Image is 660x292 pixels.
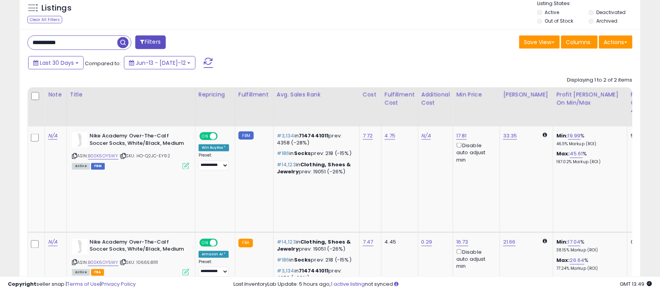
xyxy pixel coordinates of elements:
span: #3,134 [277,267,294,275]
button: Filters [135,36,166,49]
a: 33.35 [503,132,517,140]
a: 7.72 [363,132,373,140]
div: % [556,257,621,272]
div: ASIN: [72,239,189,275]
span: #14,123 [277,161,296,169]
div: Cost [363,91,378,99]
label: Archived [597,18,618,24]
div: Avg. Sales Rank [277,91,356,99]
b: Min: [556,239,568,246]
button: Last 30 Days [28,56,84,69]
small: FBM [239,132,254,140]
div: Displaying 1 to 2 of 2 items [567,77,633,84]
div: Fulfillable Quantity [631,91,658,107]
span: 2025-08-12 13:49 GMT [620,280,652,288]
div: Last InventoryLab Update: 5 hours ago, not synced. [233,281,652,288]
span: #14,123 [277,239,296,246]
a: 4.75 [385,132,396,140]
span: OFF [217,133,229,140]
span: ON [200,133,210,140]
a: 16.73 [456,239,468,246]
span: Columns [566,38,591,46]
div: Preset: [199,153,229,171]
button: Save View [519,36,560,49]
img: 11SdtuxggcL._SL40_.jpg [72,132,88,148]
b: Min: [556,132,568,139]
span: Socks [294,256,311,264]
div: seller snap | | [8,281,136,288]
a: 45.61 [570,150,583,158]
div: Fulfillment Cost [385,91,415,107]
span: All listings currently available for purchase on Amazon [72,163,90,170]
p: 77.24% Markup (ROI) [556,266,621,272]
div: 0 [631,239,655,246]
span: Clothing, Shoes & Jewelry [277,239,351,253]
div: 4.45 [385,239,412,246]
div: Fulfillment [239,91,270,99]
div: Preset: [199,260,229,277]
label: Active [545,9,560,16]
span: 7147441011 [299,267,329,275]
span: ON [200,239,210,246]
div: Repricing [199,91,232,99]
a: B00K6OY5WY [88,260,118,266]
div: Title [70,91,192,99]
b: Max: [556,257,570,264]
th: The percentage added to the cost of goods (COGS) that forms the calculator for Min & Max prices. [553,87,628,126]
a: B00K6OY5WY [88,153,118,160]
span: #186 [277,256,290,264]
div: [PERSON_NAME] [503,91,550,99]
a: 7.47 [363,239,373,246]
div: 54 [631,132,655,139]
button: Jun-13 - [DATE]-12 [124,56,195,69]
button: Actions [599,36,633,49]
p: in prev: 4358 (-28%) [277,132,353,146]
div: Clear All Filters [27,16,62,23]
div: Min Price [456,91,497,99]
span: Jun-13 - [DATE]-12 [136,59,186,67]
span: OFF [217,239,229,246]
div: Disable auto adjust min [456,141,494,164]
p: 197.02% Markup (ROI) [556,160,621,165]
b: Max: [556,150,570,158]
div: Note [48,91,63,99]
h5: Listings [41,3,72,14]
a: N/A [421,132,431,140]
a: Terms of Use [67,280,100,288]
a: 0.29 [421,239,432,246]
b: Nike Academy Over-The-Calf Soccer Socks, White/Black, Medium [90,239,185,255]
button: Columns [561,36,598,49]
label: Out of Stock [545,18,574,24]
div: Win BuyBox * [199,144,229,151]
b: Nike Academy Over-The-Calf Soccer Socks, White/Black, Medium [90,132,185,149]
div: Disable auto adjust min [456,248,494,271]
span: Compared to: [85,60,121,67]
span: Last 30 Days [40,59,74,67]
a: Privacy Policy [101,280,136,288]
p: 38.15% Markup (ROI) [556,248,621,253]
a: 21.66 [503,239,516,246]
span: | SKU: HO-Q2JC-EY92 [120,153,170,159]
a: 17.04 [568,239,581,246]
p: in prev: 4358 (-28%) [277,268,353,282]
a: N/A [48,132,57,140]
span: #3,134 [277,132,294,139]
p: in prev: 218 (-15%) [277,257,353,264]
p: 46.11% Markup (ROI) [556,141,621,147]
div: % [556,132,621,147]
div: ASIN: [72,132,189,169]
span: FBM [91,163,105,170]
span: | SKU: 1066581111 [120,260,158,266]
a: 17.81 [456,132,467,140]
a: 1 active listing [331,280,365,288]
img: 11SdtuxggcL._SL40_.jpg [72,239,88,255]
div: Amazon AI * [199,251,229,258]
span: 7147441011 [299,132,329,139]
span: Socks [294,150,311,157]
strong: Copyright [8,280,36,288]
div: Profit [PERSON_NAME] on Min/Max [556,91,624,107]
div: % [556,239,621,253]
p: in prev: 218 (-15%) [277,150,353,157]
span: Clothing, Shoes & Jewelry [277,161,351,176]
div: % [556,151,621,165]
